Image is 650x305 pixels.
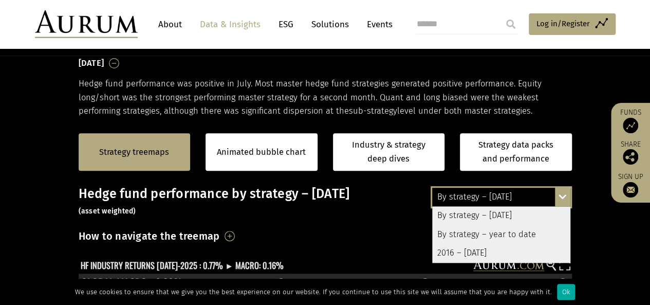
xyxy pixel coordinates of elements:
[79,77,572,118] p: Hedge fund performance was positive in July. Most master hedge fund strategies generated positive...
[536,17,590,30] span: Log in/Register
[153,15,187,34] a: About
[333,133,445,171] a: Industry & strategy deep dives
[432,207,570,225] div: By strategy – [DATE]
[273,15,299,34] a: ESG
[79,227,220,245] h3: How to navigate the treemap
[195,15,266,34] a: Data & Insights
[35,10,138,38] img: Aurum
[623,118,638,133] img: Access Funds
[616,108,645,133] a: Funds
[460,133,572,171] a: Strategy data packs and performance
[362,15,393,34] a: Events
[432,225,570,244] div: By strategy – year to date
[99,146,169,159] a: Strategy treemaps
[432,244,570,262] div: 2016 – [DATE]
[557,284,575,300] div: Ok
[529,13,616,35] a: Log in/Register
[432,188,570,206] div: By strategy – [DATE]
[623,182,638,198] img: Sign up to our newsletter
[500,14,521,34] input: Submit
[349,106,397,116] span: sub-strategy
[623,149,638,165] img: Share this post
[306,15,354,34] a: Solutions
[79,186,572,217] h3: Hedge fund performance by strategy – [DATE]
[217,146,306,159] a: Animated bubble chart
[616,141,645,165] div: Share
[79,56,104,71] h3: [DATE]
[79,207,136,216] small: (asset weighted)
[616,172,645,198] a: Sign up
